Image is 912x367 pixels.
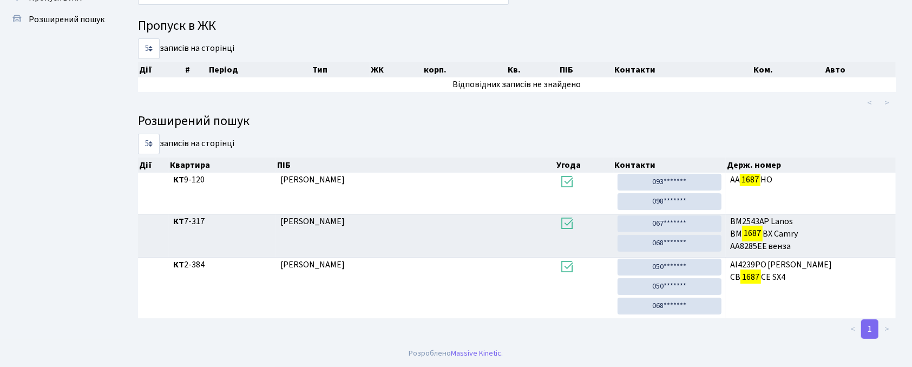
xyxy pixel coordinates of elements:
[138,134,160,154] select: записів на сторінці
[740,270,761,285] mark: 1687
[740,172,760,187] mark: 1687
[370,62,423,77] th: ЖК
[726,158,896,173] th: Держ. номер
[280,215,345,227] span: [PERSON_NAME]
[169,158,276,173] th: Квартира
[276,158,555,173] th: ПІБ
[742,226,763,241] mark: 1687
[29,14,104,25] span: Розширений пошук
[555,158,614,173] th: Угода
[730,215,891,253] span: BM2543AP Lanos BM BX Camry АА8285ЕЕ венза
[730,174,891,186] span: AA HO
[5,9,114,30] a: Розширений пошук
[138,134,234,154] label: записів на сторінці
[173,259,272,271] span: 2-384
[173,215,184,227] b: КТ
[409,348,503,359] div: Розроблено .
[280,174,345,186] span: [PERSON_NAME]
[184,62,208,77] th: #
[138,158,169,173] th: Дії
[423,62,507,77] th: корп.
[138,114,896,129] h4: Розширений пошук
[138,77,896,92] td: Відповідних записів не знайдено
[138,38,234,59] label: записів на сторінці
[208,62,312,77] th: Період
[559,62,614,77] th: ПІБ
[138,18,896,34] h4: Пропуск в ЖК
[824,62,896,77] th: Авто
[861,319,878,339] a: 1
[451,348,502,359] a: Massive Kinetic
[173,174,272,186] span: 9-120
[173,215,272,228] span: 7-317
[312,62,370,77] th: Тип
[138,62,184,77] th: Дії
[138,38,160,59] select: записів на сторінці
[753,62,825,77] th: Ком.
[173,259,184,271] b: КТ
[173,174,184,186] b: КТ
[614,158,726,173] th: Контакти
[614,62,753,77] th: Контакти
[507,62,559,77] th: Кв.
[730,259,891,284] span: АІ4239РО [PERSON_NAME] CB CE SX4
[280,259,345,271] span: [PERSON_NAME]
